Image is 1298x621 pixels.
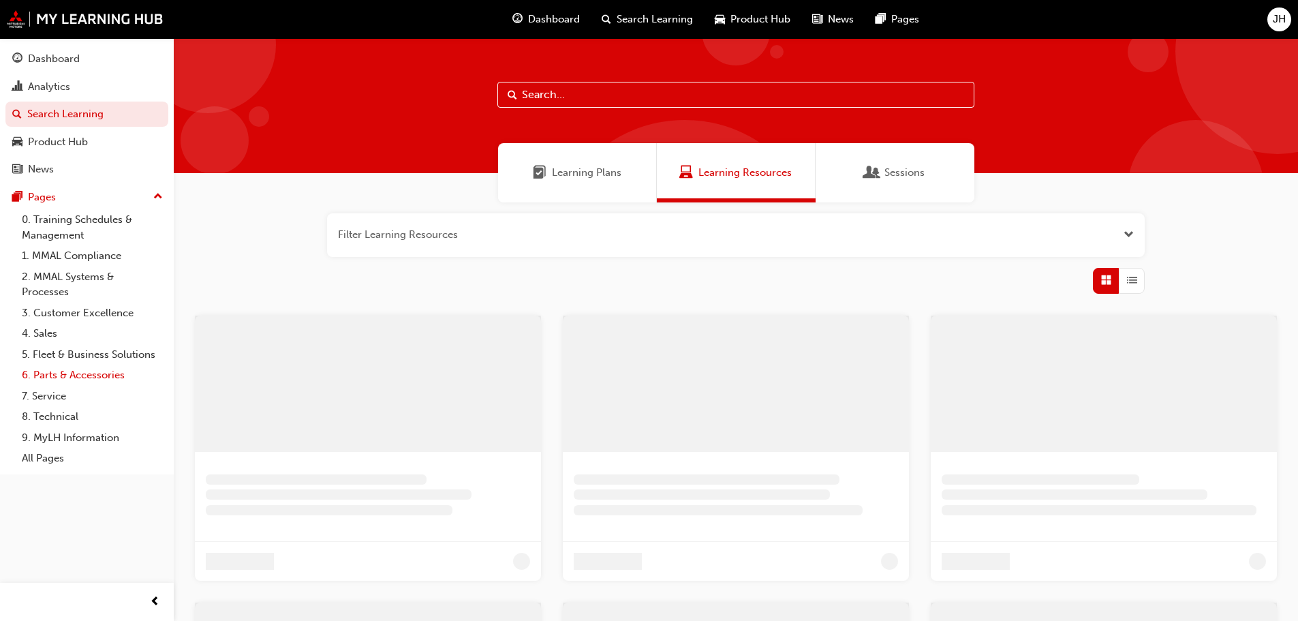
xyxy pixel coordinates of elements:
button: Pages [5,185,168,210]
div: Dashboard [28,51,80,67]
button: Open the filter [1124,227,1134,243]
span: Dashboard [528,12,580,27]
a: Learning PlansLearning Plans [498,143,657,202]
span: pages-icon [876,11,886,28]
a: car-iconProduct Hub [704,5,801,33]
span: guage-icon [512,11,523,28]
a: news-iconNews [801,5,865,33]
div: Pages [28,190,56,205]
a: News [5,157,168,182]
input: Search... [497,82,974,108]
span: news-icon [812,11,822,28]
a: 8. Technical [16,406,168,427]
a: 3. Customer Excellence [16,303,168,324]
span: Search Learning [617,12,693,27]
span: Learning Resources [698,165,792,181]
a: pages-iconPages [865,5,930,33]
span: guage-icon [12,53,22,65]
a: All Pages [16,448,168,469]
a: Search Learning [5,102,168,127]
a: Product Hub [5,130,168,155]
a: SessionsSessions [816,143,974,202]
span: News [828,12,854,27]
a: 9. MyLH Information [16,427,168,449]
button: JH [1267,7,1291,31]
span: up-icon [153,188,163,206]
a: 7. Service [16,386,168,407]
a: 0. Training Schedules & Management [16,209,168,245]
span: news-icon [12,164,22,176]
div: News [28,162,54,177]
span: car-icon [715,11,725,28]
img: mmal [7,10,164,28]
span: Learning Resources [679,165,693,181]
a: Analytics [5,74,168,100]
span: Search [508,87,517,103]
span: Sessions [884,165,925,181]
span: List [1127,273,1137,288]
a: guage-iconDashboard [501,5,591,33]
span: prev-icon [150,594,160,611]
div: Analytics [28,79,70,95]
a: 4. Sales [16,323,168,344]
span: chart-icon [12,81,22,93]
a: 6. Parts & Accessories [16,365,168,386]
span: search-icon [602,11,611,28]
a: search-iconSearch Learning [591,5,704,33]
div: Product Hub [28,134,88,150]
span: search-icon [12,108,22,121]
button: DashboardAnalyticsSearch LearningProduct HubNews [5,44,168,185]
a: Learning ResourcesLearning Resources [657,143,816,202]
span: JH [1273,12,1286,27]
a: 1. MMAL Compliance [16,245,168,267]
span: car-icon [12,136,22,149]
a: Dashboard [5,46,168,72]
span: Learning Plans [552,165,621,181]
span: Learning Plans [533,165,546,181]
span: Product Hub [730,12,790,27]
span: Pages [891,12,919,27]
a: 2. MMAL Systems & Processes [16,267,168,303]
a: 5. Fleet & Business Solutions [16,344,168,365]
span: pages-icon [12,192,22,204]
span: Sessions [865,165,879,181]
span: Grid [1101,273,1111,288]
